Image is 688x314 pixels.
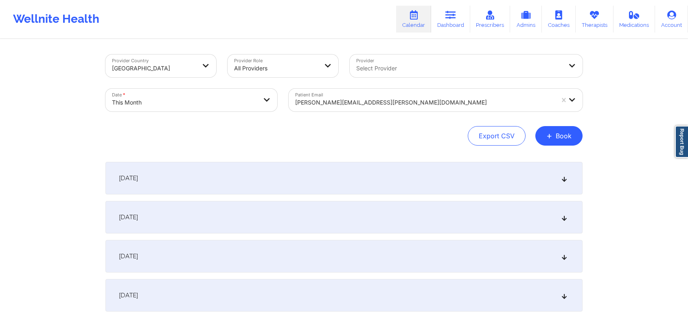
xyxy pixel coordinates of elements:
span: + [546,133,552,138]
a: Admins [510,6,542,33]
a: Coaches [542,6,576,33]
button: Export CSV [468,126,526,146]
span: [DATE] [119,213,138,221]
a: Medications [614,6,655,33]
div: [GEOGRAPHIC_DATA] [112,59,196,77]
a: Dashboard [431,6,470,33]
button: +Book [535,126,583,146]
div: All Providers [234,59,318,77]
a: Therapists [576,6,614,33]
a: Report Bug [675,126,688,158]
a: Prescribers [470,6,511,33]
div: [PERSON_NAME][EMAIL_ADDRESS][PERSON_NAME][DOMAIN_NAME] [295,94,554,111]
span: [DATE] [119,252,138,260]
span: [DATE] [119,174,138,182]
div: This Month [112,94,257,111]
a: Account [655,6,688,33]
span: [DATE] [119,291,138,299]
a: Calendar [396,6,431,33]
